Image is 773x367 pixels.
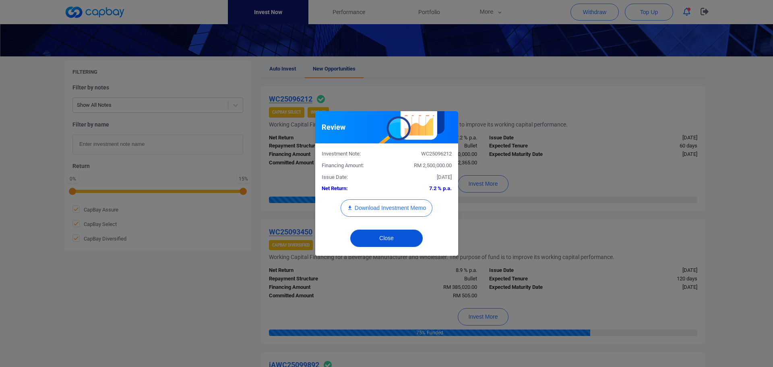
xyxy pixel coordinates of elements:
[316,162,387,170] div: Financing Amount:
[386,185,458,193] div: 7.2 % p.a.
[386,150,458,158] div: WC25096212
[350,230,423,247] button: Close
[322,122,345,132] h5: Review
[414,162,452,168] span: RM 2,500,000.00
[316,173,387,182] div: Issue Date:
[386,173,458,182] div: [DATE]
[316,150,387,158] div: Investment Note:
[316,185,387,193] div: Net Return:
[341,199,432,217] button: Download Investment Memo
